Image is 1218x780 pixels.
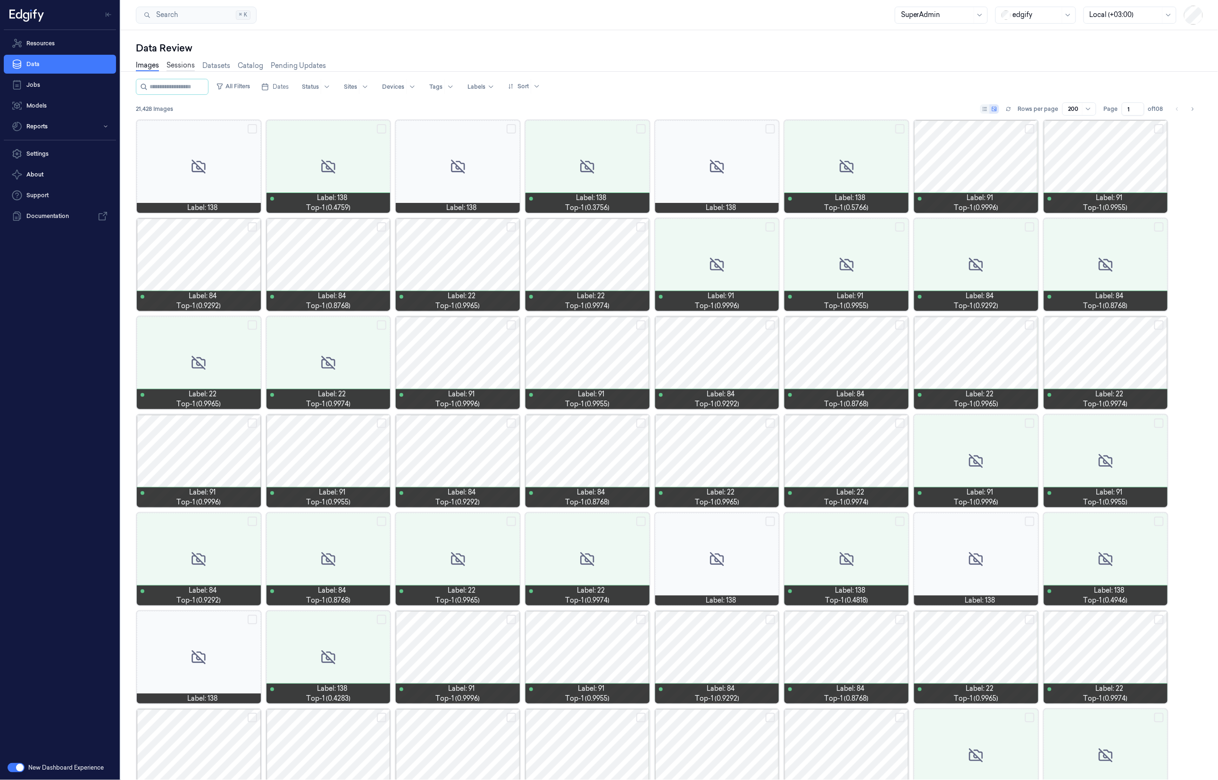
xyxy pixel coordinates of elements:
button: Select row [1025,419,1034,428]
button: Select row [1025,222,1034,232]
span: Label: 22 [707,487,734,497]
button: Select row [766,320,775,330]
button: Select row [507,320,516,330]
span: Label: 138 [317,193,347,203]
span: Label: 91 [1096,193,1123,203]
a: Sessions [167,60,195,71]
span: Label: 138 [965,595,995,605]
span: Label: 91 [837,291,864,301]
button: Select row [766,517,775,526]
span: top-1 (0.9955) [565,694,609,704]
button: Select row [895,615,905,624]
span: Label: 138 [576,193,606,203]
button: Select row [1154,320,1164,330]
button: Select row [377,222,386,232]
span: top-1 (0.9965) [176,399,221,409]
button: Select row [1154,419,1164,428]
button: Select row [507,517,516,526]
span: Label: 84 [966,291,994,301]
span: Label: 22 [966,684,994,694]
span: top-1 (0.4946) [1084,595,1128,605]
span: top-1 (0.9292) [176,595,221,605]
button: Search⌘K [136,7,257,24]
span: Label: 22 [577,586,605,595]
button: Select row [895,713,905,722]
span: top-1 (0.9965) [695,497,739,507]
button: Select row [507,713,516,722]
span: top-1 (0.9996) [954,497,998,507]
span: top-1 (0.8768) [306,301,350,311]
button: Select row [636,615,646,624]
a: Settings [4,144,116,163]
button: Select row [895,222,905,232]
span: Label: 84 [707,684,734,694]
span: top-1 (0.8768) [825,399,869,409]
span: Label: 22 [318,389,346,399]
a: Resources [4,34,116,53]
span: Label: 22 [1095,684,1123,694]
button: Select row [507,419,516,428]
button: Select row [636,124,646,134]
span: Label: 22 [836,487,864,497]
span: top-1 (0.9974) [1084,399,1128,409]
button: Select row [1154,222,1164,232]
span: top-1 (0.9996) [436,694,480,704]
span: Label: 138 [835,586,866,595]
button: About [4,165,116,184]
button: Select row [1025,320,1034,330]
button: Select row [766,222,775,232]
span: top-1 (0.4759) [306,203,350,213]
span: Label: 91 [449,389,475,399]
p: Rows per page [1018,105,1059,113]
span: top-1 (0.9955) [306,497,350,507]
span: Label: 22 [189,389,217,399]
span: top-1 (0.9974) [825,497,869,507]
button: Select row [377,124,386,134]
span: Label: 84 [836,684,864,694]
a: Jobs [4,75,116,94]
button: Select row [766,615,775,624]
button: Select row [766,713,775,722]
span: top-1 (0.8768) [306,595,350,605]
span: 21,428 Images [136,105,173,113]
button: Select row [636,713,646,722]
span: Label: 138 [706,203,736,213]
span: top-1 (0.4818) [825,595,868,605]
button: Select row [766,419,775,428]
span: Label: 84 [836,389,864,399]
button: Go to next page [1186,102,1199,116]
button: Select row [507,222,516,232]
span: Label: 138 [706,595,736,605]
button: Dates [258,79,292,94]
button: Select row [1154,713,1164,722]
button: Select row [248,713,257,722]
span: top-1 (0.9292) [176,301,221,311]
span: Label: 22 [577,291,605,301]
button: Select row [895,517,905,526]
span: top-1 (0.9974) [565,595,609,605]
span: top-1 (0.8768) [1084,301,1128,311]
span: top-1 (0.9974) [1084,694,1128,704]
span: top-1 (0.9292) [695,694,739,704]
span: top-1 (0.4283) [306,694,350,704]
button: Select row [248,419,257,428]
a: Models [4,96,116,115]
button: Select row [1154,517,1164,526]
span: Label: 91 [578,389,604,399]
span: Dates [273,83,289,91]
a: Catalog [238,61,263,71]
button: Select row [507,615,516,624]
span: Label: 138 [317,684,347,694]
span: Label: 22 [448,586,476,595]
span: top-1 (0.9965) [436,595,480,605]
button: Reports [4,117,116,136]
button: Select row [377,419,386,428]
nav: pagination [1171,102,1199,116]
button: Select row [248,124,257,134]
div: Data Review [136,42,1203,55]
span: top-1 (0.5766) [825,203,869,213]
span: top-1 (0.9955) [1084,203,1128,213]
button: Select row [248,320,257,330]
span: Label: 138 [187,203,217,213]
span: Label: 138 [835,193,866,203]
